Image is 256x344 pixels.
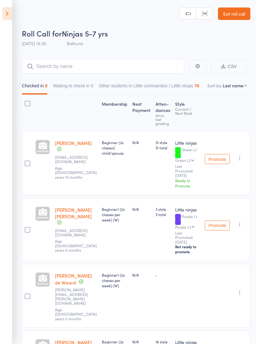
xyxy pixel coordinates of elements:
[175,244,200,254] div: Not ready to promote
[175,178,200,188] div: Ready to Promote
[55,206,92,220] a: [PERSON_NAME] [PERSON_NAME]
[205,220,230,230] button: Promote
[67,40,83,46] span: Bathurst
[132,206,150,212] div: N/A
[211,60,247,73] button: CSV
[175,206,200,213] div: Little ninjas
[62,28,108,38] span: Ninjas 5-7 yrs
[218,7,250,20] a: Exit roll call
[175,164,200,177] small: Last Promoted: [DATE]
[175,214,200,229] div: Purple L1
[132,272,150,278] div: N/A
[55,228,96,237] small: rocksac@msn.com
[155,113,170,125] div: since last grading
[91,83,93,88] div: 0
[102,272,127,288] div: Beginner1 (2x classes per week) (W)
[102,140,127,156] div: Beginner (2x classes) child/spouse
[45,83,47,88] div: 9
[175,140,200,146] div: Little ninjas
[223,82,244,89] div: Last name
[155,206,170,212] span: 3 style
[53,80,93,94] button: Waiting to check in0
[153,98,173,128] div: Atten­dances
[175,225,191,229] div: Purple L2
[22,28,62,38] span: Roll Call for
[22,80,47,94] button: Checked in9
[194,83,199,88] div: 76
[207,82,221,89] label: Sort by
[99,98,130,128] div: Membership
[205,154,230,164] button: Promote
[55,165,97,180] span: Age: [DEMOGRAPHIC_DATA] years 10 months
[22,40,46,46] span: [DATE] 16:30
[175,107,200,115] div: Current / Next Rank
[55,238,97,253] span: Age: [DEMOGRAPHIC_DATA] years 6 months
[22,59,184,74] input: Search by name
[130,98,153,128] div: Next Payment
[132,140,150,145] div: N/A
[102,206,127,222] div: Beginner1 (2x classes per week) (W)
[55,272,92,286] a: [PERSON_NAME] de Waard
[155,140,170,145] span: 31 style
[175,148,200,162] div: Green L1
[155,272,170,278] div: -
[55,288,96,306] small: adrienne.dewaard@gmail.com
[155,145,170,150] span: 31 total
[55,307,97,321] span: Age: [DEMOGRAPHIC_DATA] years 5 months
[99,80,199,94] button: Other students in Little commandos / Little ninjas76
[55,155,96,164] small: rowdy_riss_bulldogs@hotmail.com
[175,158,191,162] div: Green L2
[55,140,92,146] a: [PERSON_NAME]
[155,212,170,217] span: 3 total
[173,98,202,128] div: Style
[175,231,200,244] small: Last Promoted: [DATE]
